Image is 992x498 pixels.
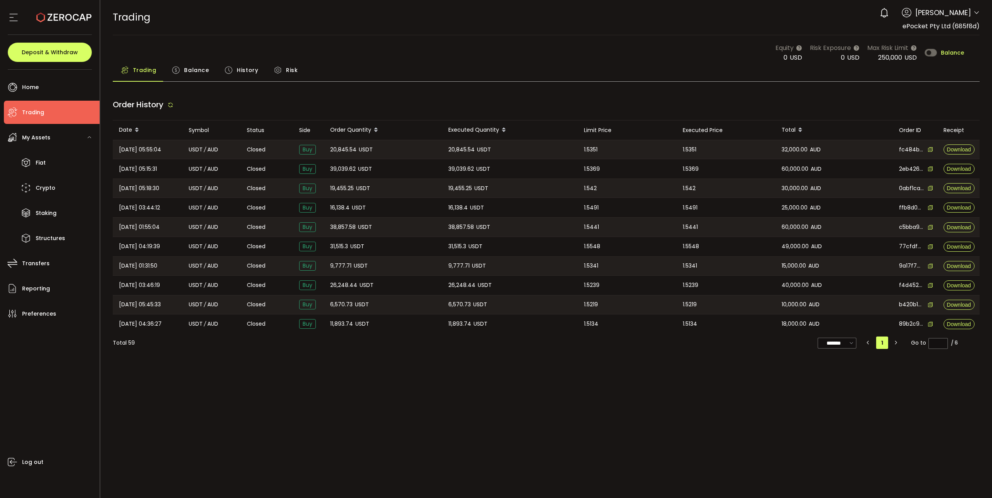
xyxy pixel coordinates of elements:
button: Download [944,280,975,290]
span: 1.5219 [584,300,598,309]
button: Download [944,300,975,310]
span: USDT [358,223,372,232]
span: USDT [189,145,203,154]
span: Reporting [22,283,50,294]
span: USDT [359,145,373,154]
span: 1.5369 [683,165,699,173]
span: History [237,62,258,78]
span: 38,857.58 [330,223,356,232]
span: 1.5441 [584,223,599,232]
span: USDT [189,184,203,193]
button: Download [944,319,975,329]
span: 89b2c974-fef4-42f8-938d-9dff8a31c28d [899,320,924,328]
span: Closed [247,320,265,328]
span: Risk Exposure [810,43,851,53]
span: 38,857.58 [448,223,474,232]
span: 11,893.74 [448,319,471,328]
span: [DATE] 05:55:04 [119,145,161,154]
span: Balance [941,50,964,55]
span: Download [947,244,971,249]
span: AUD [810,184,821,193]
span: 1.5219 [683,300,697,309]
span: USD [847,53,859,62]
span: USDT [478,281,492,290]
div: / 6 [951,339,958,347]
span: Closed [247,204,265,212]
span: 16,138.4 [448,203,468,212]
div: Total 59 [113,339,135,347]
span: [DATE] 03:44:12 [119,203,160,212]
span: 9a17f745-cadc-4639-9a73-0f7168a693cd [899,262,924,270]
span: Download [947,321,971,327]
span: 31,515.3 [330,242,348,251]
span: Trading [113,10,150,24]
div: Total [775,124,893,137]
span: 26,248.44 [448,281,475,290]
li: 1 [876,337,888,349]
span: Risk [286,62,298,78]
span: 1.5341 [584,261,598,270]
span: 1.5239 [584,281,599,290]
span: 40,000.00 [782,281,809,290]
span: 39,039.62 [330,165,356,173]
span: [DATE] 04:19:39 [119,242,160,251]
span: Home [22,82,39,93]
span: 9,777.71 [448,261,470,270]
span: USDT [355,319,369,328]
em: / [204,261,206,270]
span: USDT [189,203,203,212]
span: 1.5341 [683,261,697,270]
span: 1.542 [683,184,696,193]
span: Buy [299,280,316,290]
span: 25,000.00 [782,203,808,212]
em: / [204,145,206,154]
span: Closed [247,223,265,231]
span: Structures [36,233,65,244]
span: 19,455.25 [330,184,354,193]
span: Buy [299,300,316,309]
em: / [204,319,206,328]
button: Download [944,144,975,155]
span: 77cfdfba-49a8-4004-89a9-5e62aee6b58c [899,242,924,251]
span: Balance [184,62,209,78]
span: 1.5548 [683,242,699,251]
span: Closed [247,146,265,154]
span: 19,455.25 [448,184,472,193]
span: ePocket Pty Ltd (685f8d) [902,22,980,31]
span: [PERSON_NAME] [915,7,971,18]
span: 1.5134 [584,319,598,328]
span: USDT [355,300,369,309]
span: Deposit & Withdraw [22,50,78,55]
span: 20,845.54 [448,145,475,154]
span: 1.5134 [683,319,697,328]
span: USDT [189,165,203,173]
span: Trading [22,107,44,118]
span: AUD [207,184,218,193]
span: AUD [207,165,218,173]
span: USDT [189,300,203,309]
span: [DATE] 05:45:33 [119,300,161,309]
span: ffb8d001-86db-4b11-ac1a-bec023cb83fe [899,204,924,212]
span: USDT [189,261,203,270]
span: AUD [811,223,821,232]
span: Download [947,205,971,210]
span: Buy [299,319,316,329]
span: USDT [360,281,374,290]
span: AUD [207,145,218,154]
span: 0 [841,53,845,62]
span: 16,138.4 [330,203,350,212]
button: Download [944,183,975,193]
span: Max Risk Limit [867,43,908,53]
span: USDT [354,261,368,270]
span: 9,777.71 [330,261,351,270]
span: Go to [911,337,948,348]
div: Symbol [183,126,241,135]
span: Buy [299,145,316,155]
span: 30,000.00 [782,184,808,193]
span: Staking [36,208,57,219]
span: AUD [207,319,218,328]
span: Buy [299,203,316,213]
span: b420b197-54e8-490f-ae88-022111dee3d9 [899,301,924,309]
span: Buy [299,261,316,271]
span: USDT [468,242,482,251]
